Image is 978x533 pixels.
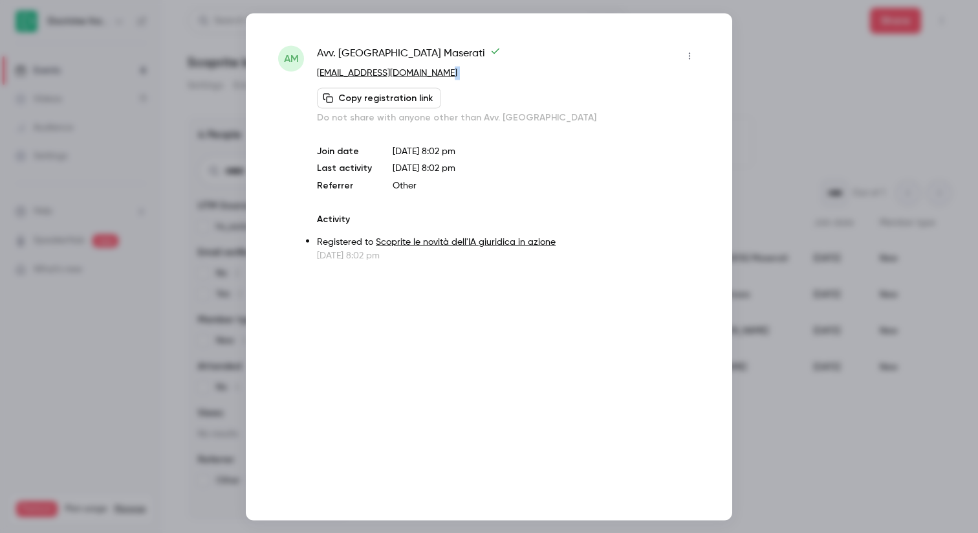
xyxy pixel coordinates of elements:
p: Join date [317,144,372,157]
p: Do not share with anyone other than Avv. [GEOGRAPHIC_DATA] [317,111,700,124]
span: AM [284,51,299,66]
a: Scoprite le novità dell'IA giuridica in azione [376,237,556,246]
p: Last activity [317,161,372,175]
p: [DATE] 8:02 pm [393,144,700,157]
p: [DATE] 8:02 pm [317,249,700,262]
button: Copy registration link [317,87,441,108]
p: Activity [317,212,700,225]
p: Referrer [317,179,372,192]
span: Avv. [GEOGRAPHIC_DATA] Maserati [317,45,501,66]
span: [DATE] 8:02 pm [393,163,455,172]
p: Registered to [317,235,700,249]
a: [EMAIL_ADDRESS][DOMAIN_NAME] [317,68,457,77]
p: Other [393,179,700,192]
